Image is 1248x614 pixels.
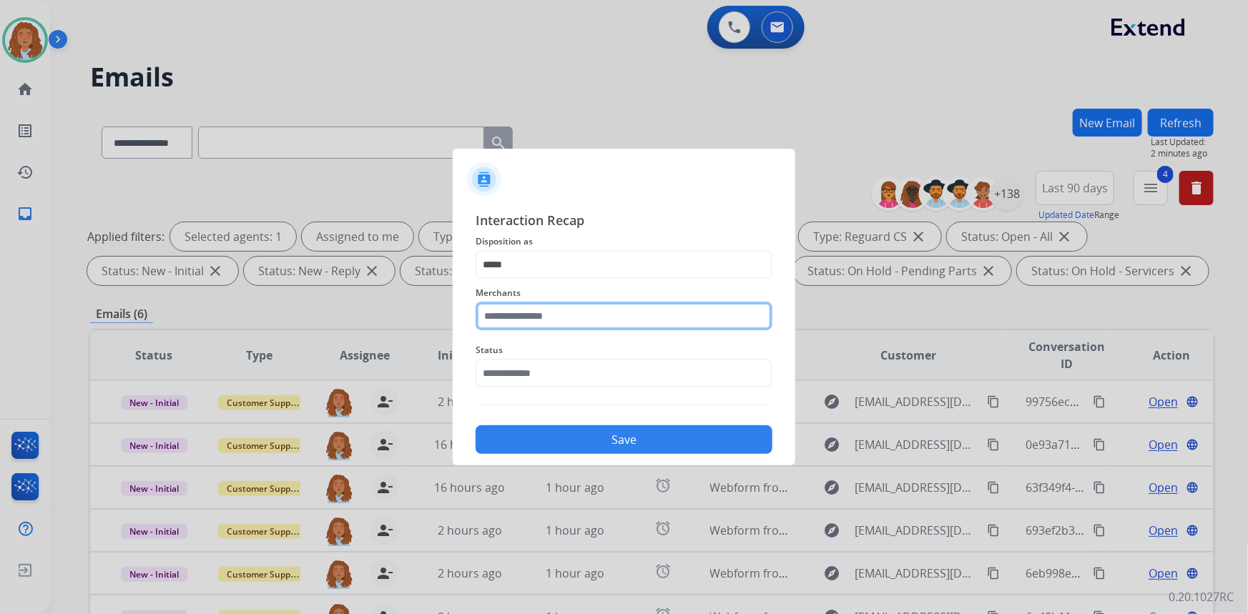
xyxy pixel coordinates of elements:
[476,233,772,250] span: Disposition as
[1169,588,1234,605] p: 0.20.1027RC
[476,425,772,454] button: Save
[476,210,772,233] span: Interaction Recap
[476,342,772,359] span: Status
[467,162,501,197] img: contactIcon
[476,284,772,302] span: Merchants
